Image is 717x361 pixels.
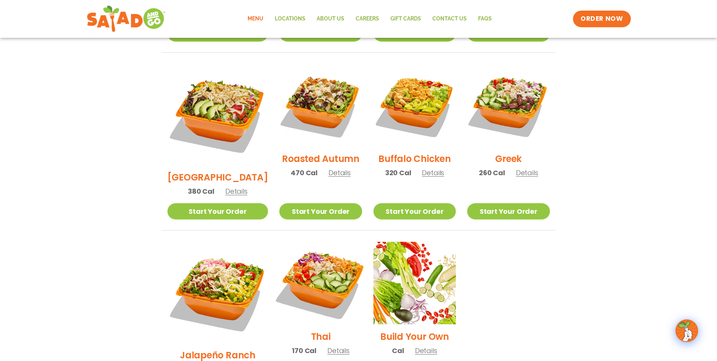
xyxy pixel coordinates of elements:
a: FAQs [472,10,497,28]
nav: Menu [242,10,497,28]
a: ORDER NOW [573,11,630,27]
img: Product photo for BBQ Ranch Salad [167,64,268,165]
img: Product photo for Build Your Own [373,242,456,324]
a: Menu [242,10,269,28]
img: Product photo for Thai Salad [272,235,369,331]
a: Start Your Order [167,203,268,219]
img: Product photo for Buffalo Chicken Salad [373,64,456,146]
img: Product photo for Roasted Autumn Salad [279,64,362,146]
img: wpChatIcon [676,320,697,341]
h2: Buffalo Chicken [378,152,451,165]
a: Start Your Order [373,203,456,219]
span: 380 Cal [188,186,214,196]
span: Details [415,346,437,355]
span: Details [225,187,248,196]
span: Details [328,168,351,177]
span: 470 Cal [291,168,317,178]
img: Product photo for Jalapeño Ranch Salad [167,242,268,343]
a: Start Your Order [467,203,550,219]
a: Careers [350,10,385,28]
span: 170 Cal [292,345,316,356]
span: Cal [392,345,404,356]
h2: Roasted Autumn [282,152,359,165]
img: Product photo for Greek Salad [467,64,550,146]
span: 320 Cal [385,168,411,178]
h2: Build Your Own [380,330,449,343]
img: new-SAG-logo-768×292 [87,4,166,34]
a: Locations [269,10,311,28]
h2: [GEOGRAPHIC_DATA] [167,171,268,184]
h2: Greek [495,152,522,165]
span: Details [327,346,350,355]
span: Details [422,168,444,177]
a: Contact Us [427,10,472,28]
span: Details [516,168,538,177]
span: ORDER NOW [581,14,623,23]
h2: Thai [311,330,331,343]
a: Start Your Order [279,203,362,219]
a: About Us [311,10,350,28]
span: 260 Cal [479,168,505,178]
a: GIFT CARDS [385,10,427,28]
